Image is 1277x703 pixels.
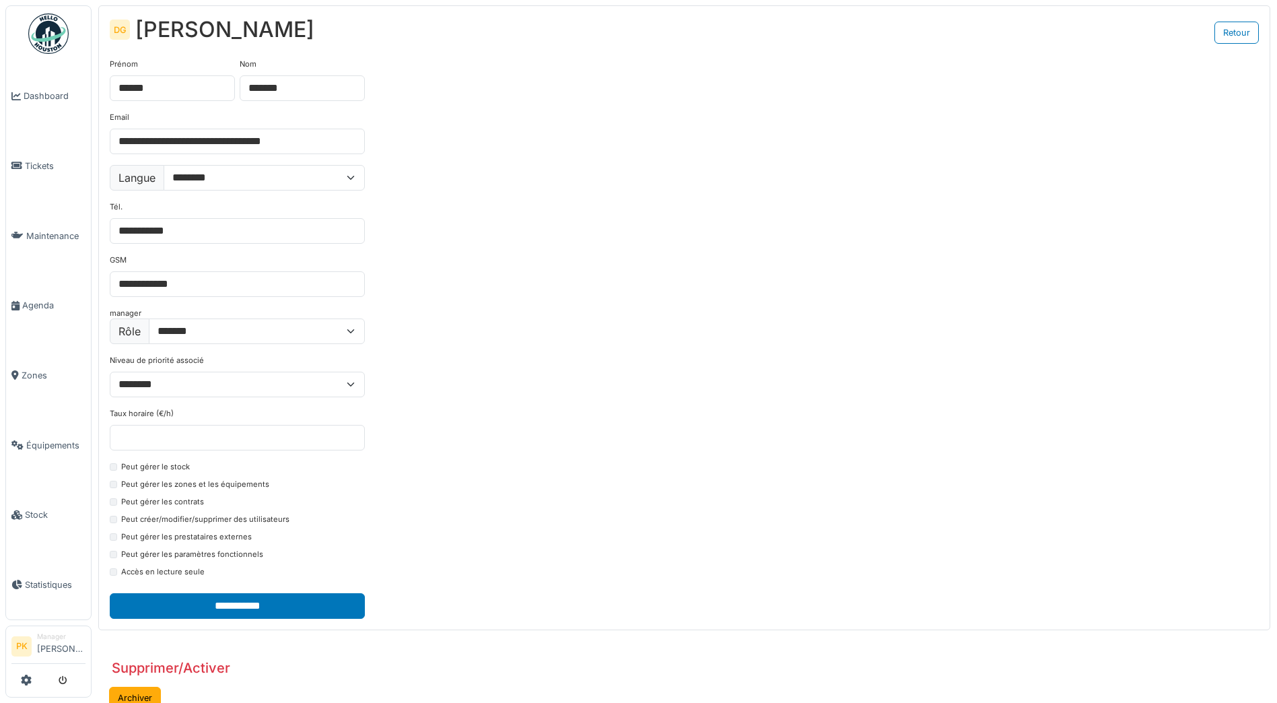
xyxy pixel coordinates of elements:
[110,165,164,191] label: Langue
[11,636,32,657] li: PK
[110,408,174,420] label: Taux horaire (€/h)
[112,660,230,676] h3: Supprimer/Activer
[24,90,85,102] span: Dashboard
[28,13,69,54] img: Badge_color-CXgf-gQk.svg
[37,632,85,661] li: [PERSON_NAME]
[6,550,91,620] a: Statistiques
[110,59,365,619] form: manager
[6,131,91,201] a: Tickets
[26,230,85,242] span: Maintenance
[11,632,85,664] a: PK Manager[PERSON_NAME]
[25,578,85,591] span: Statistiques
[6,271,91,341] a: Agenda
[110,20,130,40] div: DG
[110,319,149,344] label: Rôle
[121,531,252,543] label: Peut gérer les prestataires externes
[121,461,190,473] label: Peut gérer le stock
[110,255,127,266] label: GSM
[121,496,204,508] label: Peut gérer les contrats
[121,566,205,578] label: Accès en lecture seule
[110,59,138,70] label: Prénom
[121,549,263,560] label: Peut gérer les paramètres fonctionnels
[6,480,91,550] a: Stock
[25,160,85,172] span: Tickets
[110,112,129,123] label: Email
[6,61,91,131] a: Dashboard
[1214,22,1259,44] a: Retour
[110,355,204,366] label: Niveau de priorité associé
[6,201,91,271] a: Maintenance
[121,514,289,525] label: Peut créer/modifier/supprimer des utilisateurs
[22,299,85,312] span: Agenda
[26,439,85,452] span: Équipements
[110,201,123,213] label: Tél.
[25,508,85,521] span: Stock
[6,410,91,480] a: Équipements
[22,369,85,382] span: Zones
[240,59,256,70] label: Nom
[37,632,85,642] div: Manager
[6,341,91,411] a: Zones
[121,479,269,490] label: Peut gérer les zones et les équipements
[135,17,314,42] div: [PERSON_NAME]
